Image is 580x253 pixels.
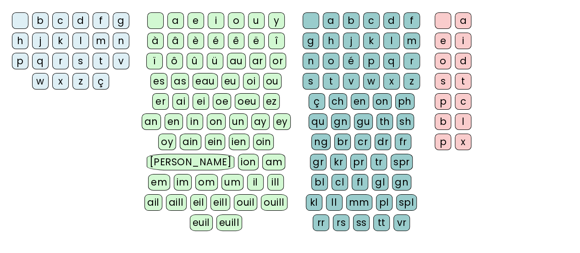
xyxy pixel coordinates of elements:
[261,194,287,211] div: ouill
[455,113,471,130] div: l
[323,33,339,49] div: h
[329,93,347,110] div: ch
[383,53,400,69] div: q
[213,93,231,110] div: oe
[395,134,411,150] div: fr
[152,93,169,110] div: er
[243,73,260,90] div: oi
[346,194,372,211] div: mm
[403,73,420,90] div: z
[248,12,265,29] div: u
[113,12,129,29] div: g
[403,12,420,29] div: f
[52,53,69,69] div: r
[273,113,291,130] div: ey
[455,33,471,49] div: i
[363,53,380,69] div: p
[166,53,183,69] div: ô
[52,33,69,49] div: k
[193,93,209,110] div: ei
[167,33,184,49] div: â
[228,12,244,29] div: o
[180,134,201,150] div: ain
[142,113,161,130] div: an
[309,93,325,110] div: ç
[303,53,319,69] div: n
[370,154,387,170] div: tr
[187,113,203,130] div: in
[354,134,371,150] div: cr
[205,134,226,150] div: ein
[216,214,242,231] div: euill
[331,174,348,191] div: cl
[343,33,359,49] div: j
[146,53,163,69] div: ï
[435,73,451,90] div: s
[343,12,359,29] div: b
[376,113,393,130] div: th
[455,12,471,29] div: a
[326,194,342,211] div: ll
[352,174,368,191] div: fl
[207,113,226,130] div: on
[234,194,257,211] div: ouil
[144,194,162,211] div: ail
[52,12,69,29] div: c
[251,113,270,130] div: ay
[113,53,129,69] div: v
[334,134,351,150] div: br
[354,113,373,130] div: gu
[403,33,420,49] div: m
[150,73,167,90] div: es
[313,214,329,231] div: rr
[383,73,400,90] div: x
[303,33,319,49] div: g
[167,12,184,29] div: a
[72,12,89,29] div: d
[455,93,471,110] div: c
[32,33,49,49] div: j
[147,154,234,170] div: [PERSON_NAME]
[323,12,339,29] div: a
[93,53,109,69] div: t
[263,93,280,110] div: ez
[323,73,339,90] div: t
[238,154,259,170] div: ion
[435,53,451,69] div: o
[195,174,218,191] div: om
[113,33,129,49] div: n
[396,194,417,211] div: spl
[247,174,264,191] div: il
[391,154,413,170] div: spr
[363,73,380,90] div: w
[165,113,183,130] div: en
[331,113,350,130] div: gn
[306,194,322,211] div: kl
[403,53,420,69] div: r
[208,12,224,29] div: i
[395,93,414,110] div: ph
[188,12,204,29] div: e
[229,134,249,150] div: ien
[268,12,285,29] div: y
[333,214,349,231] div: rs
[190,194,207,211] div: eil
[350,154,367,170] div: pr
[32,73,49,90] div: w
[435,93,451,110] div: p
[435,113,451,130] div: b
[93,73,109,90] div: ç
[372,174,388,191] div: gl
[72,53,89,69] div: s
[375,134,391,150] div: dr
[235,93,260,110] div: oeu
[262,154,285,170] div: am
[166,194,187,211] div: aill
[393,214,410,231] div: vr
[363,33,380,49] div: k
[311,174,328,191] div: bl
[435,134,451,150] div: p
[188,33,204,49] div: è
[253,134,274,150] div: oin
[383,12,400,29] div: d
